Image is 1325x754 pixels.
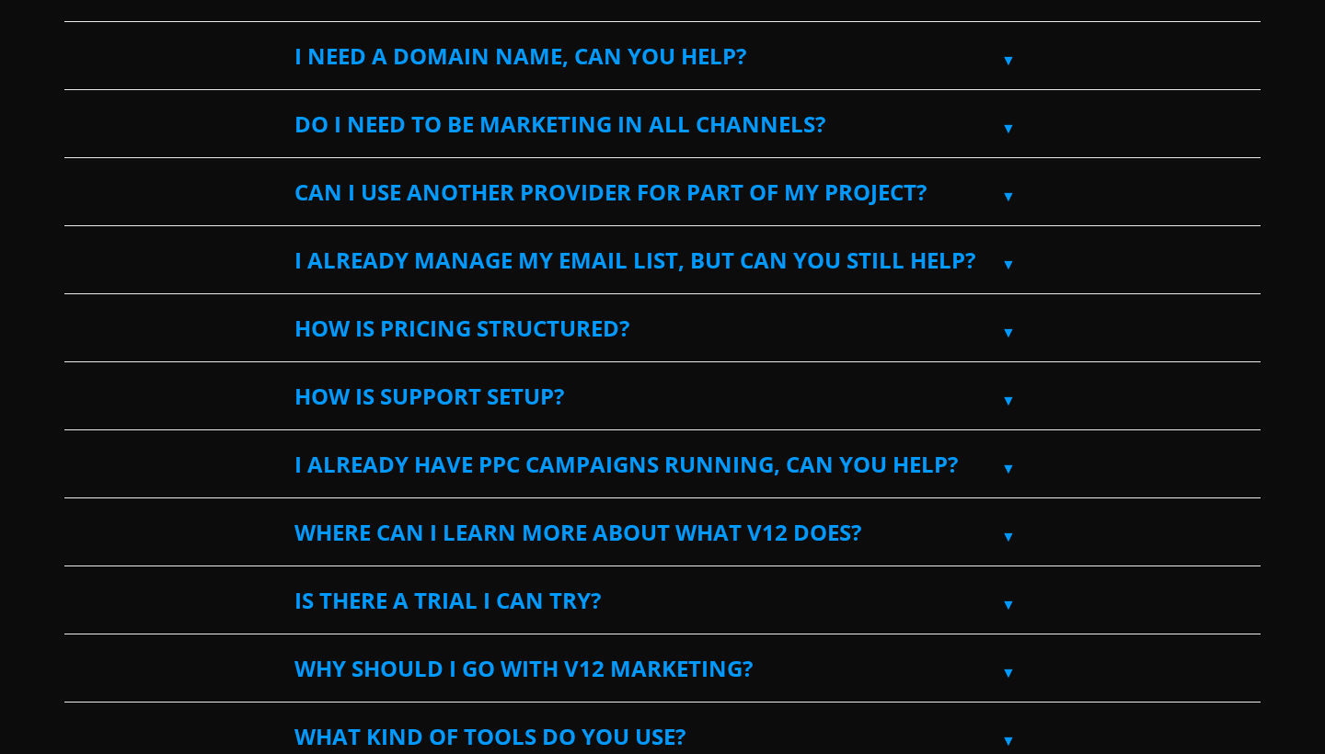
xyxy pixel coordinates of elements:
label: How is pricing structured? [294,295,1031,361]
label: I already manage my email list, but can you still help? [294,227,1031,293]
label: Is there a trial I can try? [294,567,1031,634]
label: Why should I go with V12 Marketing? [294,635,1031,702]
label: Where can I learn more about what V12 does? [294,499,1031,565]
iframe: Chat Widget [1233,666,1325,754]
label: Can I use another provider for part of my project? [294,159,1031,225]
label: Do I need to be marketing in all channels? [294,91,1031,157]
label: I already have PPC campaigns running, can you help? [294,431,1031,497]
label: How is support setup? [294,363,1031,429]
label: I need a domain name, can you help? [294,23,1031,89]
